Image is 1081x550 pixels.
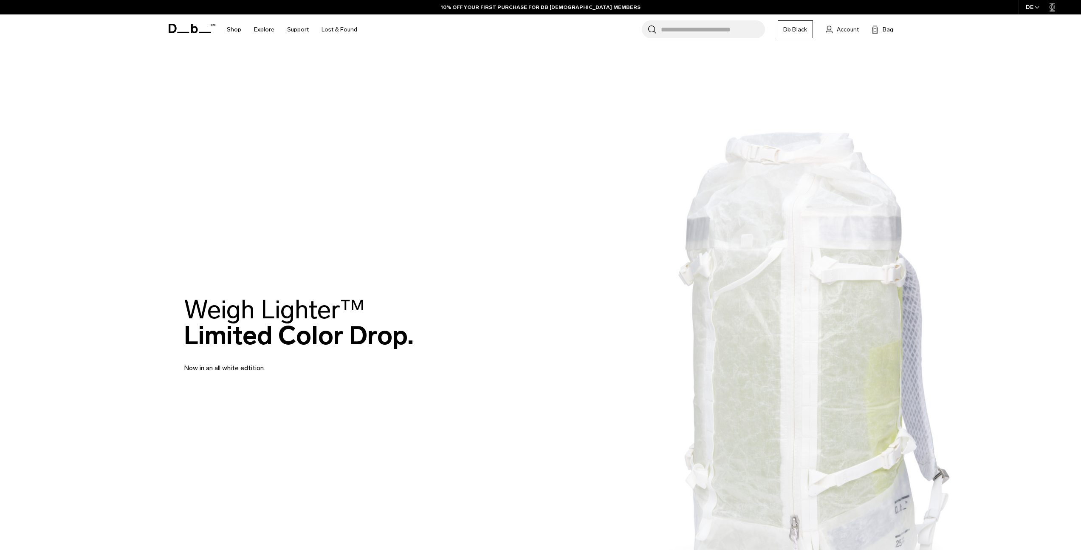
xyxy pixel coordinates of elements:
p: Now in an all white edtition. [184,353,388,373]
a: Support [287,14,309,45]
nav: Main Navigation [220,14,364,45]
a: Db Black [778,20,813,38]
span: Weigh Lighter™ [184,294,365,325]
h2: Limited Color Drop. [184,297,414,349]
a: Shop [227,14,241,45]
a: Lost & Found [322,14,357,45]
a: Explore [254,14,274,45]
a: 10% OFF YOUR FIRST PURCHASE FOR DB [DEMOGRAPHIC_DATA] MEMBERS [441,3,641,11]
span: Bag [883,25,893,34]
a: Account [826,24,859,34]
button: Bag [872,24,893,34]
span: Account [837,25,859,34]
